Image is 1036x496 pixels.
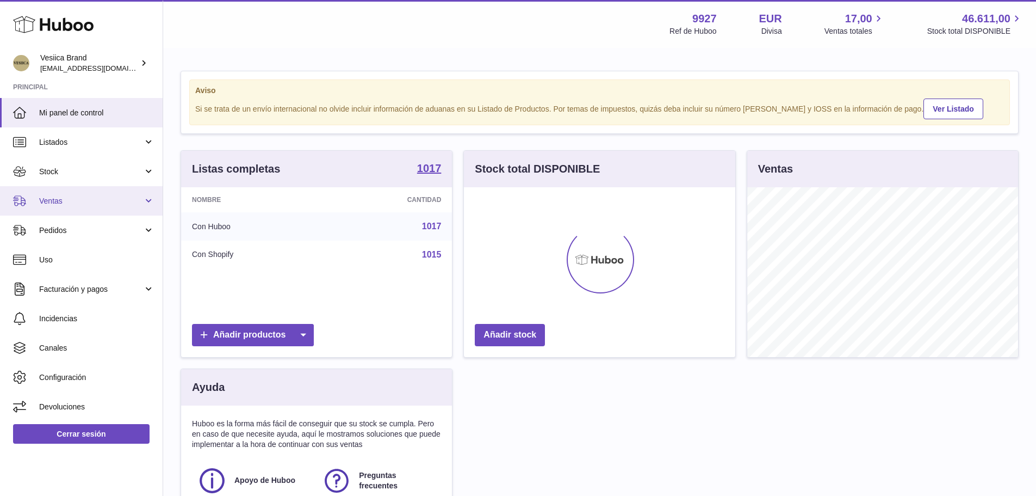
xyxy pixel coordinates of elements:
[39,284,143,295] span: Facturación y pagos
[181,187,325,212] th: Nombre
[181,241,325,269] td: Con Shopify
[422,222,442,231] a: 1017
[845,11,872,26] span: 17,00
[927,26,1023,36] span: Stock total DISPONIBLE
[195,85,1004,96] strong: Aviso
[923,99,983,119] a: Ver Listado
[927,11,1023,36] a: 46.611,00 Stock total DISPONIBLE
[39,372,154,383] span: Configuración
[39,108,154,118] span: Mi panel de control
[669,26,716,36] div: Ref de Huboo
[322,466,436,495] a: Preguntas frecuentes
[962,11,1010,26] span: 46.611,00
[417,163,442,174] strong: 1017
[195,97,1004,119] div: Si se trata de un envío internacional no olvide incluir información de aduanas en su Listado de P...
[40,64,160,72] span: [EMAIL_ADDRESS][DOMAIN_NAME]
[13,55,29,71] img: internalAdmin-9927@internal.huboo.com
[197,466,311,495] a: Apoyo de Huboo
[39,343,154,353] span: Canales
[758,162,793,176] h3: Ventas
[761,26,782,36] div: Divisa
[39,167,143,177] span: Stock
[39,402,154,412] span: Devoluciones
[759,11,782,26] strong: EUR
[39,314,154,324] span: Incidencias
[39,225,143,236] span: Pedidos
[192,324,314,346] a: Añadir productos
[824,26,885,36] span: Ventas totales
[192,419,441,450] p: Huboo es la forma más fácil de conseguir que su stock se cumpla. Pero en caso de que necesite ayu...
[824,11,885,36] a: 17,00 Ventas totales
[39,255,154,265] span: Uso
[325,187,452,212] th: Cantidad
[234,475,295,486] span: Apoyo de Huboo
[39,137,143,148] span: Listados
[181,212,325,241] td: Con Huboo
[475,324,545,346] a: Añadir stock
[40,53,138,74] div: Vesiica Brand
[359,470,435,491] span: Preguntas frecuentes
[692,11,717,26] strong: 9927
[192,380,225,395] h3: Ayuda
[192,162,280,176] h3: Listas completas
[39,196,143,206] span: Ventas
[417,163,442,176] a: 1017
[422,250,442,259] a: 1015
[475,162,600,176] h3: Stock total DISPONIBLE
[13,424,150,444] a: Cerrar sesión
